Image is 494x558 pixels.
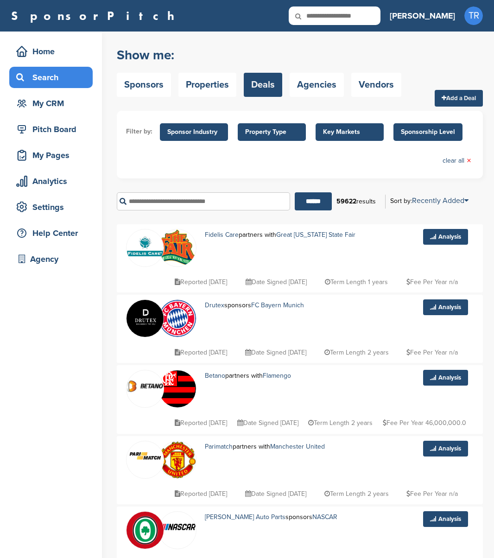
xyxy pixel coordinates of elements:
[159,441,196,479] img: Open uri20141112 64162 1lb1st5?1415809441
[276,231,355,239] a: Great [US_STATE] State Fair
[14,121,93,138] div: Pitch Board
[435,90,483,107] a: Add a Deal
[423,370,468,386] a: Analysis
[9,171,93,192] a: Analytics
[205,299,336,311] p: sponsors
[127,450,164,463] img: Screen shot 2018 07 10 at 12.33.29 pm
[9,248,93,270] a: Agency
[178,73,236,97] a: Properties
[246,276,307,288] p: Date Signed [DATE]
[244,73,282,97] a: Deals
[126,127,152,137] li: Filter by:
[14,225,93,241] div: Help Center
[412,196,469,205] a: Recently Added
[443,156,471,166] a: clear all×
[159,300,196,337] img: Open uri20141112 64162 1l1jknv?1415809301
[324,347,389,358] p: Term Length 2 years
[14,69,93,86] div: Search
[9,222,93,244] a: Help Center
[290,73,344,97] a: Agencies
[9,145,93,166] a: My Pages
[117,73,171,97] a: Sponsors
[167,127,221,137] span: Sponsor Industry
[127,229,164,266] img: Data
[9,93,93,114] a: My CRM
[390,6,455,26] a: [PERSON_NAME]
[14,173,93,190] div: Analytics
[245,488,306,500] p: Date Signed [DATE]
[14,147,93,164] div: My Pages
[14,43,93,60] div: Home
[323,127,376,137] span: Key Markets
[308,417,373,429] p: Term Length 2 years
[324,488,389,500] p: Term Length 2 years
[205,301,224,309] a: Drutex
[312,513,337,521] a: NASCAR
[390,9,455,22] h3: [PERSON_NAME]
[467,156,471,166] span: ×
[245,127,298,137] span: Property Type
[406,488,458,500] p: Fee Per Year n/a
[14,95,93,112] div: My CRM
[9,41,93,62] a: Home
[175,276,227,288] p: Reported [DATE]
[205,231,239,239] a: Fidelis Care
[464,6,483,25] span: TR
[401,127,455,137] span: Sponsorship Level
[336,197,356,205] b: 59622
[117,47,401,63] h2: Show me:
[383,417,466,429] p: Fee Per Year 46,000,000.0
[127,300,164,337] img: Images (4)
[127,512,164,549] img: V7vhzcmg 400x400
[205,441,363,452] p: partners with
[175,488,227,500] p: Reported [DATE]
[159,370,196,416] img: Data?1415807839
[423,511,468,527] a: Analysis
[205,372,225,380] a: Betano
[205,443,233,450] a: Parimatch
[9,119,93,140] a: Pitch Board
[423,229,468,245] a: Analysis
[205,370,320,381] p: partners with
[14,251,93,267] div: Agency
[263,372,291,380] a: Flamengo
[270,443,325,450] a: Manchester United
[159,524,196,530] img: 7569886e 0a8b 4460 bc64 d028672dde70
[205,511,379,523] p: sponsors
[11,10,180,22] a: SponsorPitch
[390,197,469,204] div: Sort by:
[205,513,285,521] a: [PERSON_NAME] Auto Parts
[9,67,93,88] a: Search
[14,199,93,216] div: Settings
[332,194,380,209] div: results
[159,229,196,266] img: Download
[127,379,164,393] img: Betano
[423,299,468,315] a: Analysis
[351,73,401,97] a: Vendors
[423,441,468,457] a: Analysis
[175,347,227,358] p: Reported [DATE]
[406,347,458,358] p: Fee Per Year n/a
[9,197,93,218] a: Settings
[237,417,298,429] p: Date Signed [DATE]
[406,276,458,288] p: Fee Per Year n/a
[175,417,227,429] p: Reported [DATE]
[325,276,388,288] p: Term Length 1 years
[251,301,304,309] a: FC Bayern Munich
[205,229,395,241] p: partners with
[245,347,306,358] p: Date Signed [DATE]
